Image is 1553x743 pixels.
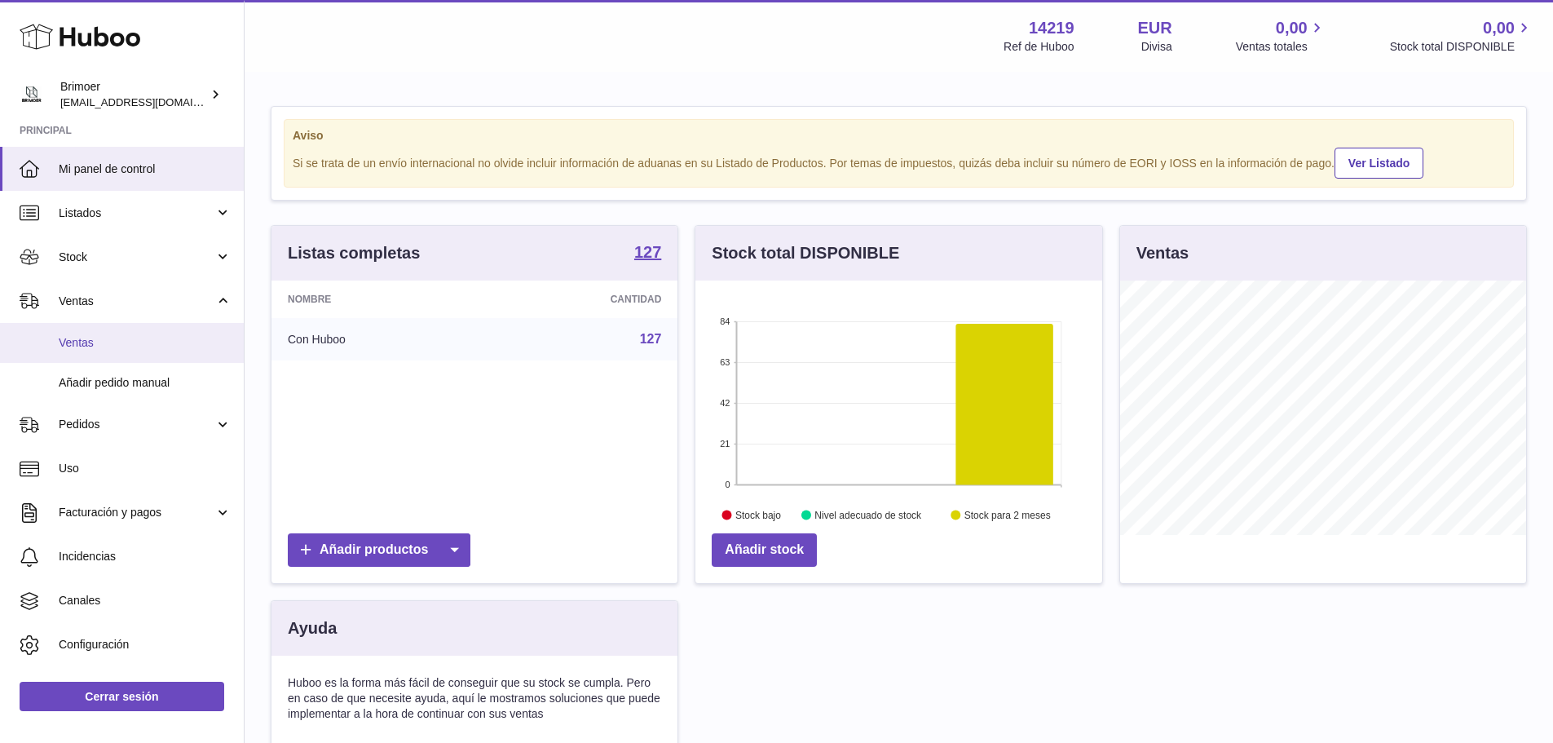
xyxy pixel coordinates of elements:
a: Cerrar sesión [20,682,224,711]
strong: EUR [1138,17,1172,39]
a: 127 [634,244,661,263]
a: 127 [640,332,662,346]
span: Uso [59,461,232,476]
a: Ver Listado [1335,148,1423,179]
text: 63 [721,357,730,367]
h3: Ayuda [288,617,337,639]
div: Ref de Huboo [1004,39,1074,55]
strong: 14219 [1029,17,1074,39]
text: Stock para 2 meses [964,510,1051,521]
span: Mi panel de control [59,161,232,177]
span: 0,00 [1276,17,1308,39]
td: Con Huboo [271,318,483,360]
span: Incidencias [59,549,232,564]
span: Configuración [59,637,232,652]
text: Stock bajo [735,510,781,521]
strong: Aviso [293,128,1505,144]
span: Ventas [59,335,232,351]
h3: Stock total DISPONIBLE [712,242,899,264]
strong: 127 [634,244,661,260]
span: Pedidos [59,417,214,432]
th: Cantidad [483,281,678,318]
span: Añadir pedido manual [59,375,232,391]
div: Si se trata de un envío internacional no olvide incluir información de aduanas en su Listado de P... [293,145,1505,179]
div: Divisa [1141,39,1172,55]
div: Brimoer [60,79,207,110]
img: internalAdmin-14219@internal.huboo.com [20,82,44,107]
span: Canales [59,593,232,608]
span: [EMAIL_ADDRESS][DOMAIN_NAME] [60,95,240,108]
h3: Listas completas [288,242,420,264]
span: Ventas [59,294,214,309]
th: Nombre [271,281,483,318]
a: Añadir stock [712,533,817,567]
text: 84 [721,316,730,326]
text: 42 [721,398,730,408]
span: Ventas totales [1236,39,1326,55]
text: 21 [721,439,730,449]
span: 0,00 [1483,17,1515,39]
a: Añadir productos [288,533,470,567]
p: Huboo es la forma más fácil de conseguir que su stock se cumpla. Pero en caso de que necesite ayu... [288,675,661,722]
text: Nivel adecuado de stock [815,510,923,521]
text: 0 [726,480,730,489]
h3: Ventas [1136,242,1189,264]
span: Stock total DISPONIBLE [1390,39,1533,55]
span: Facturación y pagos [59,505,214,520]
a: 0,00 Stock total DISPONIBLE [1390,17,1533,55]
span: Listados [59,206,214,221]
span: Stock [59,250,214,265]
a: 0,00 Ventas totales [1236,17,1326,55]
